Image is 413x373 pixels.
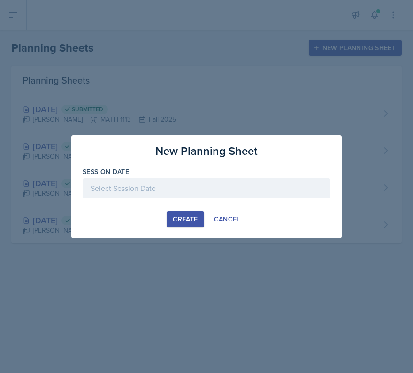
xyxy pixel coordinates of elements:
[167,211,204,227] button: Create
[173,215,198,223] div: Create
[83,167,129,176] label: Session Date
[208,211,246,227] button: Cancel
[214,215,240,223] div: Cancel
[155,143,258,160] h3: New Planning Sheet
